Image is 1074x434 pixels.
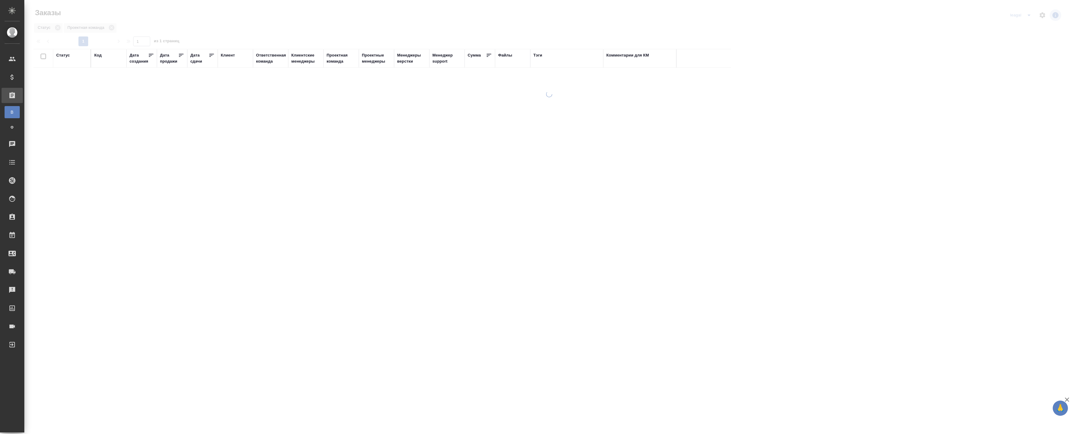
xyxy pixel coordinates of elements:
[327,52,356,64] div: Проектная команда
[606,52,649,58] div: Комментарии для КМ
[432,52,462,64] div: Менеджер support
[130,52,148,64] div: Дата создания
[498,52,512,58] div: Файлы
[56,52,70,58] div: Статус
[5,121,20,133] a: Ф
[1055,402,1065,415] span: 🙏
[468,52,481,58] div: Сумма
[94,52,102,58] div: Код
[8,124,17,130] span: Ф
[160,52,178,64] div: Дата продажи
[362,52,391,64] div: Проектные менеджеры
[291,52,320,64] div: Клиентские менеджеры
[397,52,426,64] div: Менеджеры верстки
[256,52,286,64] div: Ответственная команда
[1053,401,1068,416] button: 🙏
[5,106,20,118] a: В
[190,52,209,64] div: Дата сдачи
[221,52,235,58] div: Клиент
[8,109,17,115] span: В
[533,52,542,58] div: Тэги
